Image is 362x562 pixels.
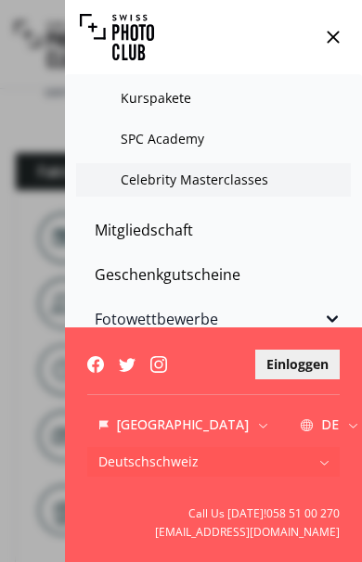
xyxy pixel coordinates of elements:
[76,163,351,197] a: Celebrity Masterclasses
[76,211,351,249] a: Mitgliedschaft
[76,122,351,156] a: SPC Academy
[266,355,329,374] b: Einloggen
[255,350,340,379] button: Einloggen
[87,525,340,540] a: [EMAIL_ADDRESS][DOMAIN_NAME]
[87,410,281,440] button: [GEOGRAPHIC_DATA]
[87,506,340,521] a: Call Us [DATE]!058 51 00 270
[76,256,351,293] a: Geschenkgutscheine
[95,308,321,330] span: Fotowettbewerbe
[76,82,351,115] a: Kurspakete
[65,74,362,327] nav: Sidebar
[76,300,351,338] button: Fotowettbewerbe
